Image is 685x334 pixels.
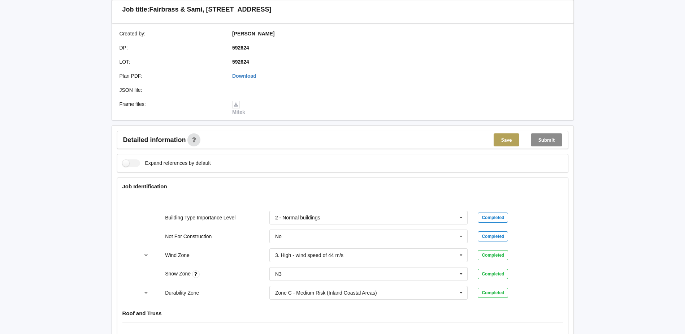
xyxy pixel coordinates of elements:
label: Expand references by default [122,159,211,167]
div: No [275,234,282,239]
div: N3 [275,271,282,277]
span: Detailed information [123,137,186,143]
div: JSON file : [114,86,227,94]
div: Plan PDF : [114,72,227,80]
b: 592624 [232,45,249,51]
div: Completed [478,250,508,260]
div: Completed [478,213,508,223]
b: [PERSON_NAME] [232,31,274,37]
label: Not For Construction [165,234,212,239]
h3: Fairbrass & Sami, [STREET_ADDRESS] [149,5,272,14]
button: Save [494,133,519,146]
button: reference-toggle [139,286,153,299]
label: Durability Zone [165,290,199,296]
div: LOT : [114,58,227,65]
div: Completed [478,231,508,241]
label: Wind Zone [165,252,190,258]
div: Completed [478,288,508,298]
a: Download [232,73,256,79]
div: DP : [114,44,227,51]
div: Zone C - Medium Risk (Inland Coastal Areas) [275,290,377,295]
b: 592624 [232,59,249,65]
div: 2 - Normal buildings [275,215,320,220]
h3: Job title: [122,5,149,14]
div: Frame files : [114,100,227,116]
a: Mitek [232,101,245,115]
label: Building Type Importance Level [165,215,235,220]
div: 3. High - wind speed of 44 m/s [275,253,343,258]
button: reference-toggle [139,249,153,262]
div: Created by : [114,30,227,37]
div: Completed [478,269,508,279]
h4: Job Identification [122,183,563,190]
label: Snow Zone [165,271,192,277]
h4: Roof and Truss [122,310,563,317]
